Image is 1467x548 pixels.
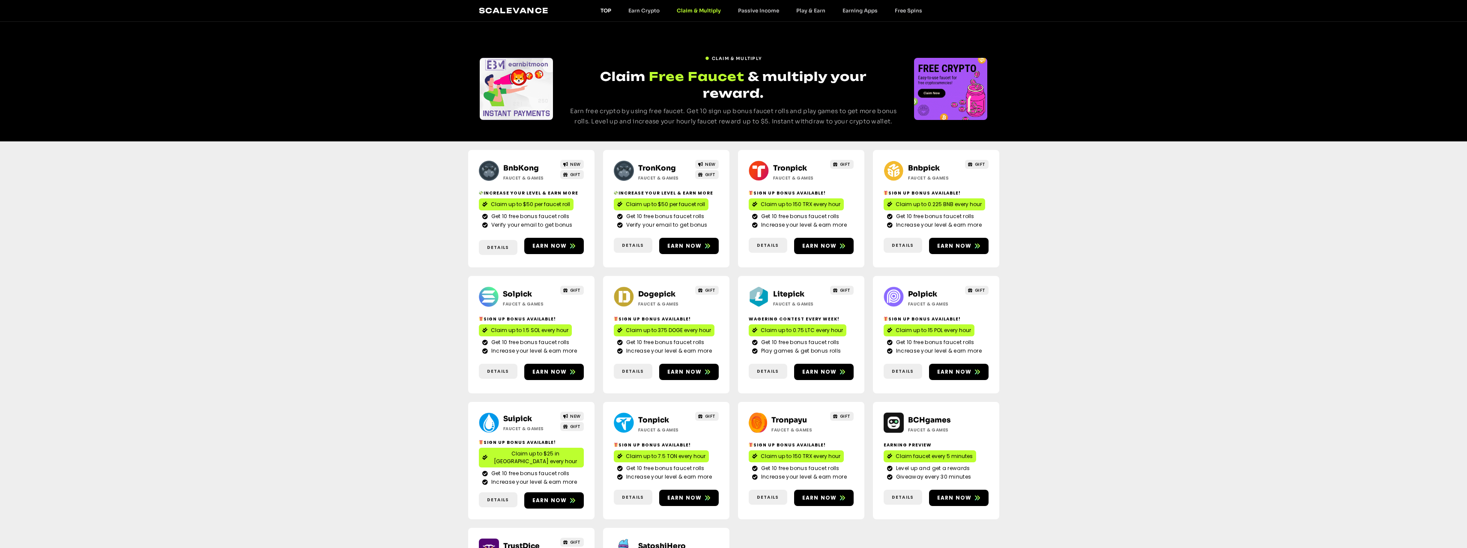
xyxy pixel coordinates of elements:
[802,494,837,502] span: Earn now
[759,213,840,220] span: Get 10 free bonus faucet rolls
[570,539,581,545] span: GIFT
[503,425,557,432] h2: Faucet & Games
[667,242,702,250] span: Earn now
[773,175,827,181] h2: Faucet & Games
[479,240,517,255] a: Details
[638,301,692,307] h2: Faucet & Games
[480,58,553,120] div: Slides
[560,160,584,169] a: NEW
[503,175,557,181] h2: Faucet & Games
[965,286,989,295] a: GIFT
[489,338,570,346] span: Get 10 free bonus faucet rolls
[761,201,840,208] span: Claim up to 150 TRX every hour
[560,422,584,431] a: GIFT
[622,242,644,249] span: Details
[659,490,719,506] a: Earn now
[705,413,716,419] span: GIFT
[729,7,788,14] a: Passive Income
[908,290,937,299] a: Polpick
[884,364,922,379] a: Details
[884,317,888,321] img: 🎁
[479,190,584,196] h2: Increase your level & earn more
[757,494,779,500] span: Details
[487,368,509,374] span: Details
[649,68,744,85] span: Free Faucet
[659,364,719,380] a: Earn now
[570,161,581,168] span: NEW
[570,423,581,430] span: GIFT
[620,7,668,14] a: Earn Crypto
[479,191,483,195] img: 💸
[892,494,914,500] span: Details
[929,364,989,380] a: Earn now
[479,440,483,444] img: 🎁
[761,452,840,460] span: Claim up to 150 TRX every hour
[626,452,705,460] span: Claim up to 7.5 TON every hour
[914,58,987,120] div: Slides
[749,198,844,210] a: Claim up to 150 TRX every hour
[908,427,962,433] h2: Faucet & Games
[560,170,584,179] a: GIFT
[773,164,807,173] a: Tronpick
[705,161,716,168] span: NEW
[894,473,971,481] span: Giveaway every 30 minutes
[840,413,851,419] span: GIFT
[622,494,644,500] span: Details
[479,364,517,379] a: Details
[771,427,825,433] h2: Faucet & Games
[479,317,483,321] img: 🎁
[705,171,716,178] span: GIFT
[749,190,854,196] h2: Sign Up Bonus Available!
[638,164,676,173] a: TronKong
[614,238,652,253] a: Details
[975,161,986,168] span: GIFT
[624,338,705,346] span: Get 10 free bonus faucet rolls
[749,364,787,379] a: Details
[761,326,843,334] span: Claim up to 0.75 LTC every hour
[712,55,762,62] span: Claim & Multiply
[749,442,854,448] h2: Sign Up Bonus Available!
[937,494,972,502] span: Earn now
[667,494,702,502] span: Earn now
[773,301,827,307] h2: Faucet & Games
[532,497,567,504] span: Earn now
[884,190,989,196] h2: Sign Up Bonus Available!
[759,347,841,355] span: Play games & get bonus rolls
[759,464,840,472] span: Get 10 free bonus faucet rolls
[908,301,962,307] h2: Faucet & Games
[884,316,989,322] h2: Sign Up Bonus Available!
[896,326,971,334] span: Claim up to 15 POL every hour
[749,450,844,462] a: Claim up to 150 TRX every hour
[937,242,972,250] span: Earn now
[894,347,982,355] span: Increase your level & earn more
[667,368,702,376] span: Earn now
[592,7,620,14] a: TOP
[896,201,982,208] span: Claim up to 0.225 BNB every hour
[794,238,854,254] a: Earn now
[479,6,549,15] a: Scalevance
[840,287,851,293] span: GIFT
[569,106,898,127] p: Earn free crypto by using free faucet. Get 10 sign up bonus faucet rolls and play games to get mo...
[503,414,532,423] a: Suipick
[626,326,711,334] span: Claim up to 375 DOGE every hour
[757,242,779,249] span: Details
[695,160,719,169] a: NEW
[894,464,970,472] span: Level up and get a rewards
[668,7,729,14] a: Claim & Multiply
[695,170,719,179] a: GIFT
[908,175,962,181] h2: Faucet & Games
[659,238,719,254] a: Earn now
[487,497,509,503] span: Details
[749,191,753,195] img: 🎁
[929,238,989,254] a: Earn now
[705,52,762,62] a: Claim & Multiply
[965,160,989,169] a: GIFT
[570,413,581,419] span: NEW
[489,470,570,477] span: Get 10 free bonus faucet rolls
[884,238,922,253] a: Details
[622,368,644,374] span: Details
[830,286,854,295] a: GIFT
[624,213,705,220] span: Get 10 free bonus faucet rolls
[600,69,645,84] span: Claim
[884,442,989,448] h2: Earning Preview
